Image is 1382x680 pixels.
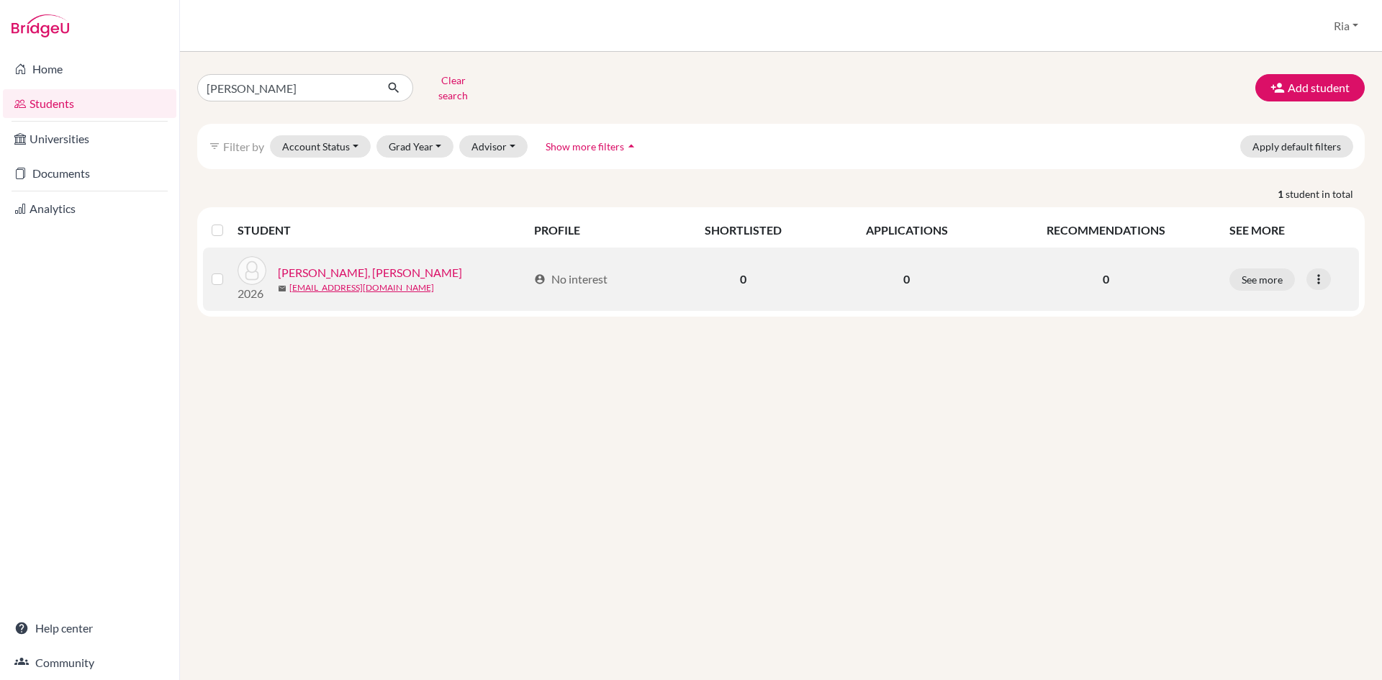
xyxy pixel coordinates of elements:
button: Add student [1255,74,1365,101]
a: Students [3,89,176,118]
input: Find student by name... [197,74,376,101]
th: SHORTLISTED [664,213,823,248]
button: Grad Year [376,135,454,158]
span: student in total [1286,186,1365,201]
button: Apply default filters [1240,135,1353,158]
th: RECOMMENDATIONS [991,213,1221,248]
i: filter_list [209,140,220,152]
td: 0 [664,248,823,311]
button: Ria [1327,12,1365,40]
th: SEE MORE [1221,213,1359,248]
th: PROFILE [525,213,664,248]
td: 0 [823,248,990,311]
button: Advisor [459,135,528,158]
img: Aurelia Ludy, Coleen [238,256,266,285]
th: STUDENT [238,213,525,248]
a: [EMAIL_ADDRESS][DOMAIN_NAME] [289,281,434,294]
span: Filter by [223,140,264,153]
p: 2026 [238,285,266,302]
p: 0 [1000,271,1212,288]
a: Universities [3,124,176,153]
a: Documents [3,159,176,188]
span: account_circle [534,273,546,285]
a: Analytics [3,194,176,223]
button: Show more filtersarrow_drop_up [533,135,651,158]
th: APPLICATIONS [823,213,990,248]
img: Bridge-U [12,14,69,37]
button: Clear search [413,69,493,106]
a: Community [3,648,176,677]
span: mail [278,284,286,293]
div: No interest [534,271,608,288]
button: Account Status [270,135,371,158]
button: See more [1229,268,1295,291]
a: Home [3,55,176,83]
a: [PERSON_NAME], [PERSON_NAME] [278,264,462,281]
a: Help center [3,614,176,643]
span: Show more filters [546,140,624,153]
strong: 1 [1278,186,1286,201]
i: arrow_drop_up [624,139,638,153]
